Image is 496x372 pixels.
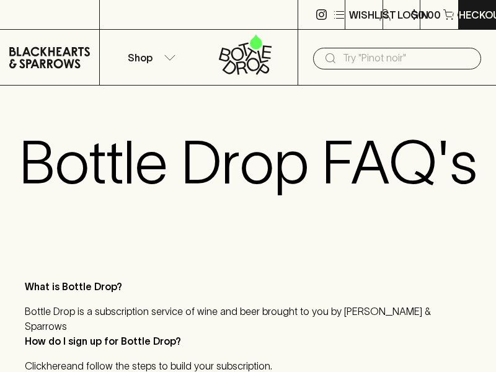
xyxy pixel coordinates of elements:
[19,128,477,197] h1: Bottle Drop FAQ's
[343,48,471,68] input: Try "Pinot noir"
[349,7,396,22] p: Wishlist
[411,7,441,22] p: $0.00
[25,304,471,334] li: Bottle Drop is a subscription service of wine and beer brought to you by [PERSON_NAME] & Sparrows
[100,7,110,22] p: ⠀
[100,30,199,85] button: Shop
[46,360,66,371] a: here
[397,7,428,22] p: Login
[25,335,181,347] strong: How do I sign up for Bottle Drop?
[128,50,153,65] p: Shop
[25,281,122,292] strong: What is Bottle Drop?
